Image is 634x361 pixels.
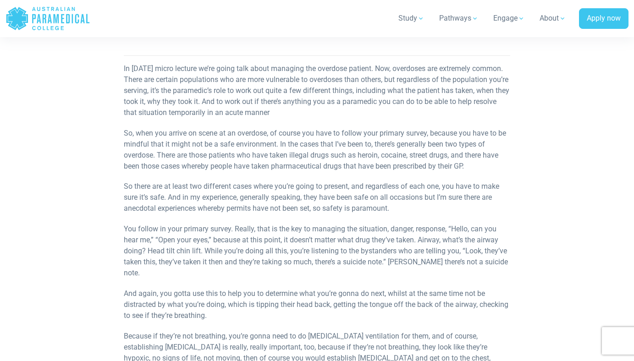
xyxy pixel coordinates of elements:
[488,5,530,31] a: Engage
[434,5,484,31] a: Pathways
[579,8,628,29] a: Apply now
[6,4,90,33] a: Australian Paramedical College
[124,128,510,172] p: So, when you arrive on scene at an overdose, of course you have to follow your primary survey, be...
[124,288,510,321] p: And again, you gotta use this to help you to determine what you’re gonna do next, whilst at the s...
[124,181,510,214] p: So there are at least two different cases where you’re going to present, and regardless of each o...
[534,5,572,31] a: About
[124,63,510,118] p: In [DATE] micro lecture we’re going talk about managing the overdose patient. Now, overdoses are ...
[393,5,430,31] a: Study
[124,224,510,279] p: You follow in your primary survey. Really, that is the key to managing the situation, danger, res...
